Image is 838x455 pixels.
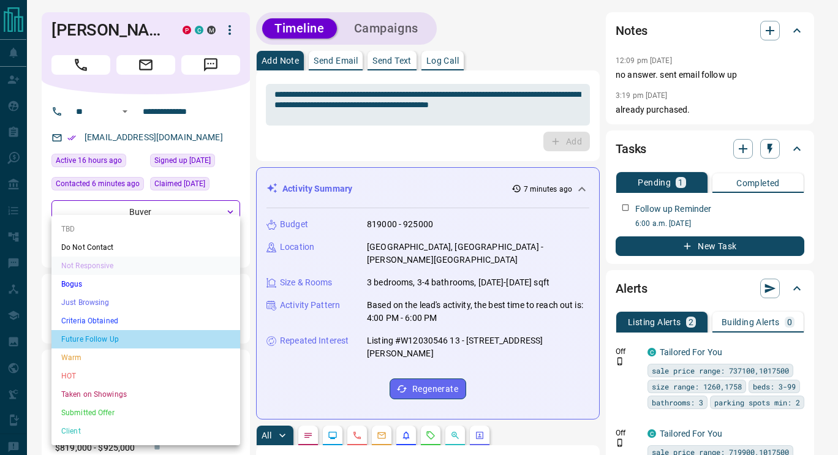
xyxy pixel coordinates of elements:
[51,367,240,385] li: HOT
[51,275,240,293] li: Bogus
[51,238,240,257] li: Do Not Contact
[51,404,240,422] li: Submitted Offer
[51,385,240,404] li: Taken on Showings
[51,422,240,440] li: Client
[51,293,240,312] li: Just Browsing
[51,348,240,367] li: Warm
[51,312,240,330] li: Criteria Obtained
[51,220,240,238] li: TBD
[51,330,240,348] li: Future Follow Up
